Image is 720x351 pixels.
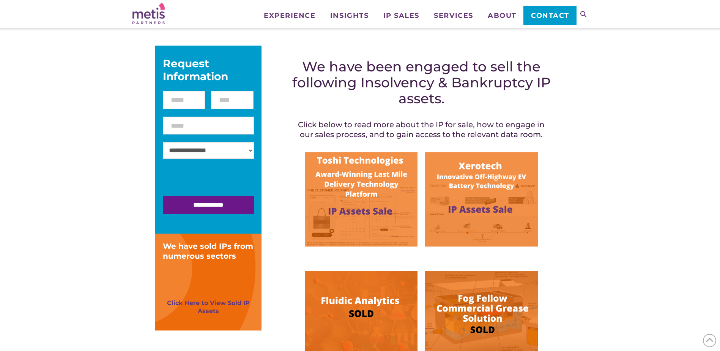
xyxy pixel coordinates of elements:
[305,152,418,247] img: Image
[383,12,419,19] span: IP Sales
[132,3,165,24] img: Metis Partners
[163,57,254,83] div: Request Information
[291,58,552,106] h2: We have been engaged to sell the following Insolvency & Bankruptcy IP assets.
[703,334,716,347] span: Back to Top
[488,12,517,19] span: About
[264,12,315,19] span: Experience
[163,241,254,261] div: We have sold IPs from numerous sectors
[163,166,278,196] iframe: reCAPTCHA
[291,120,552,139] h4: Click below to read more about the IP for sale, how to engage in our sales process, and to gain a...
[434,12,473,19] span: Services
[167,299,250,315] a: Click Here to View Sold IP Assets
[531,12,569,19] span: Contact
[425,152,537,247] img: Image
[330,12,369,19] span: Insights
[523,6,576,25] a: Contact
